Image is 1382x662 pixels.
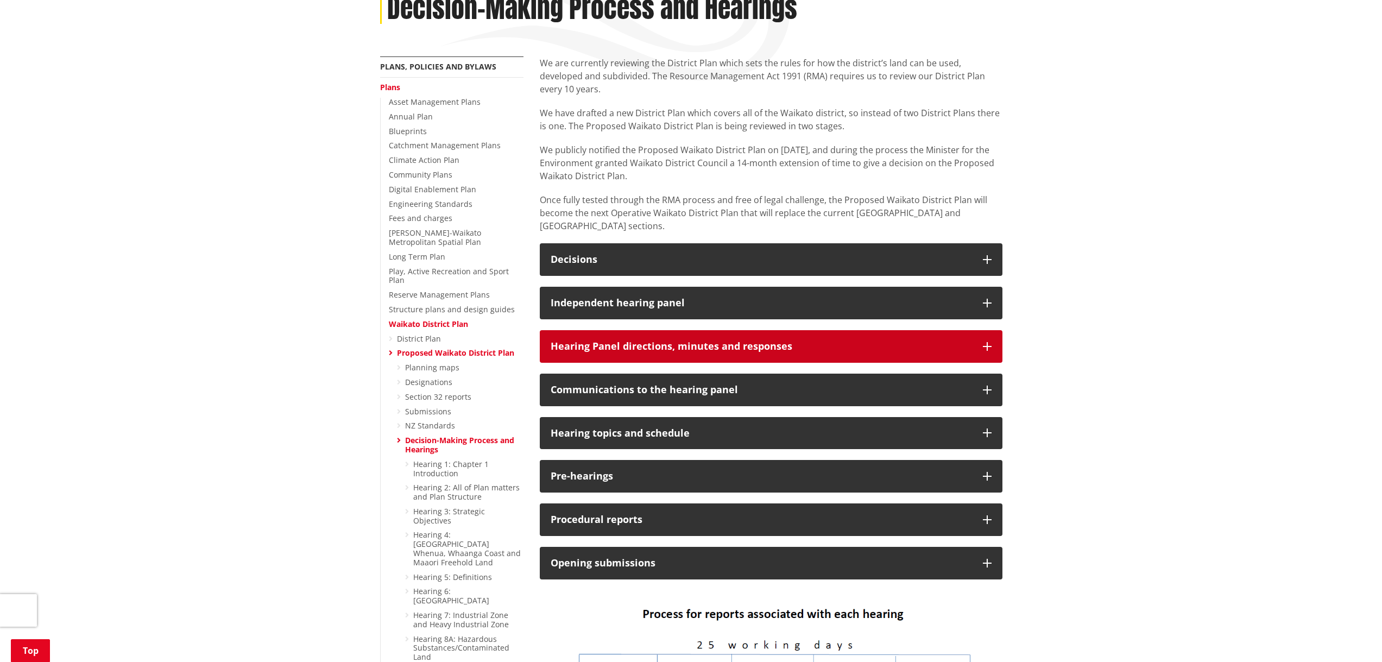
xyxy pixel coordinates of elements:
button: Opening submissions [540,547,1002,579]
h3: Independent hearing panel [551,298,972,308]
a: Hearing 7: Industrial Zone and Heavy Industrial Zone [413,610,509,629]
a: District Plan [397,333,441,344]
a: Waikato District Plan [389,319,468,329]
h3: Hearing Panel directions, minutes and responses [551,341,972,352]
a: Digital Enablement Plan [389,184,476,194]
a: Climate Action Plan [389,155,459,165]
a: Hearing 1: Chapter 1 Introduction [413,459,489,478]
a: Designations [405,377,452,387]
iframe: Messenger Launcher [1332,616,1371,655]
button: Communications to the hearing panel [540,374,1002,406]
button: Independent hearing panel [540,287,1002,319]
button: Hearing topics and schedule [540,417,1002,450]
p: Once fully tested through the RMA process and free of legal challenge, the Proposed Waikato Distr... [540,193,1002,232]
a: Community Plans [389,169,452,180]
a: Top [11,639,50,662]
h3: Decisions [551,254,972,265]
a: Plans, policies and bylaws [380,61,496,72]
a: Long Term Plan [389,251,445,262]
a: Engineering Standards [389,199,472,209]
a: NZ Standards [405,420,455,431]
a: Hearing 5: Definitions [413,572,492,582]
a: Fees and charges [389,213,452,223]
a: Structure plans and design guides [389,304,515,314]
a: Submissions [405,406,451,417]
a: Hearing 6: [GEOGRAPHIC_DATA] [413,586,489,606]
span: We are currently reviewing the District Plan which sets the rules for how the district’s land can... [540,57,985,95]
a: Hearing 3: Strategic Objectives [413,506,485,526]
a: Proposed Waikato District Plan [397,348,514,358]
a: Asset Management Plans [389,97,481,107]
a: Planning maps [405,362,459,373]
a: Annual Plan [389,111,433,122]
p: We have drafted a new District Plan which covers all of the Waikato district, so instead of two D... [540,106,1002,133]
h3: Hearing topics and schedule [551,428,972,439]
a: Decision-Making Process and Hearings [405,435,514,455]
div: Pre-hearings [551,471,972,482]
a: Play, Active Recreation and Sport Plan [389,266,509,286]
a: Plans [380,82,400,92]
button: Decisions [540,243,1002,276]
a: Reserve Management Plans [389,289,490,300]
a: Section 32 reports [405,392,471,402]
a: Catchment Management Plans [389,140,501,150]
a: Hearing 2: All of Plan matters and Plan Structure [413,482,520,502]
p: We publicly notified the Proposed Waikato District Plan on [DATE], and during the process the Min... [540,143,1002,182]
a: Hearing 4: [GEOGRAPHIC_DATA] Whenua, Whaanga Coast and Maaori Freehold Land [413,529,521,567]
button: Hearing Panel directions, minutes and responses [540,330,1002,363]
h3: Procedural reports [551,514,972,525]
h3: Opening submissions [551,558,972,569]
button: Procedural reports [540,503,1002,536]
button: Pre-hearings [540,460,1002,493]
a: Blueprints [389,126,427,136]
h3: Communications to the hearing panel [551,384,972,395]
a: [PERSON_NAME]-Waikato Metropolitan Spatial Plan [389,228,481,247]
